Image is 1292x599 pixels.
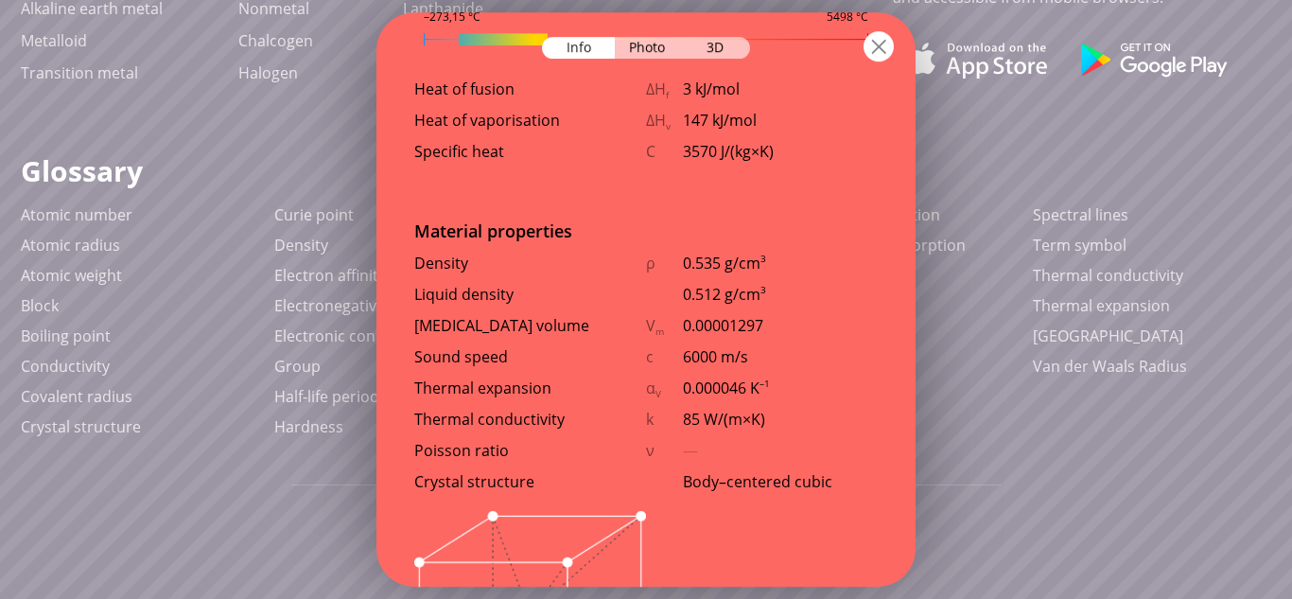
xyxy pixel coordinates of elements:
div: Body–centered cubic [683,471,878,492]
div: Crystal structure [414,471,646,492]
a: Covalent radius [21,386,132,407]
a: Electron affinity [274,265,386,286]
a: Half-life period [274,386,379,407]
a: Block [21,295,59,316]
div: 3 kJ/mol [683,79,878,99]
div: Heat of vaporisation [414,110,646,131]
div: ρ [646,253,683,273]
div: Photo [615,37,683,59]
a: Thermal expansion [1033,295,1170,316]
div: Poisson ratio [414,440,646,461]
div: k [646,409,683,430]
sub: V [655,388,661,400]
div: Material properties [376,220,916,253]
a: Transition metal [21,62,138,83]
a: Atomic radius [21,235,120,255]
div: Liquid density [414,284,646,305]
a: Conductivity [21,356,110,377]
a: Crystal structure [21,416,141,437]
h1: Glossary [21,151,1271,190]
a: Spectral lines [1033,204,1128,225]
a: [GEOGRAPHIC_DATA] [1033,326,1183,346]
a: Atomic weight [21,265,122,286]
a: Halogen [238,62,298,83]
sub: m [655,326,664,338]
a: Electronegativity [274,295,393,316]
sup: –1 [759,378,770,390]
div: V [646,315,683,338]
a: Term symbol [1033,235,1126,255]
span: — [683,440,698,461]
a: Atomic number [21,204,132,225]
div: Thermal expansion [414,378,646,398]
a: Group [274,356,321,377]
div: Specific heat [414,141,646,162]
a: Hardness [274,416,343,437]
div: Density [414,253,646,273]
div: 85 W/(m×K) [683,409,878,430]
div: [MEDICAL_DATA] volume [414,315,646,336]
div: 0.000046 K [683,378,878,398]
div: C [646,141,683,162]
a: Metalloid [21,30,87,51]
div: 147 kJ/mol [683,110,878,131]
div: c [646,346,683,367]
div: ν [646,440,683,461]
a: Chalcogen [238,30,313,51]
div: Thermal conductivity [414,409,646,430]
div: 0.512 g/cm [683,284,878,305]
sup: 3 [760,284,766,296]
a: Van der Waals Radius [1033,356,1187,377]
div: ΔH [646,79,683,101]
a: Density [274,235,328,255]
a: Electronic configuration [274,326,445,346]
p: Designed and developed by [PERSON_NAME] [291,504,1001,525]
sup: 3 [760,253,766,265]
div: Sound speed [414,346,646,367]
sub: f [666,89,669,101]
a: Thermal conductivity [1033,265,1183,286]
a: Boiling point [21,326,111,346]
div: Heat of fusion [414,79,646,99]
a: Curie point [274,204,354,225]
sub: v [666,120,671,132]
div: 3570 J/(kg×K) [683,141,878,162]
div: 3D [682,37,750,59]
div: 0.535 g/cm [683,253,878,273]
div: 0.00001297 [683,315,878,336]
div: α [646,378,683,400]
div: ΔH [646,110,683,132]
div: 6000 m/s [683,346,878,367]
